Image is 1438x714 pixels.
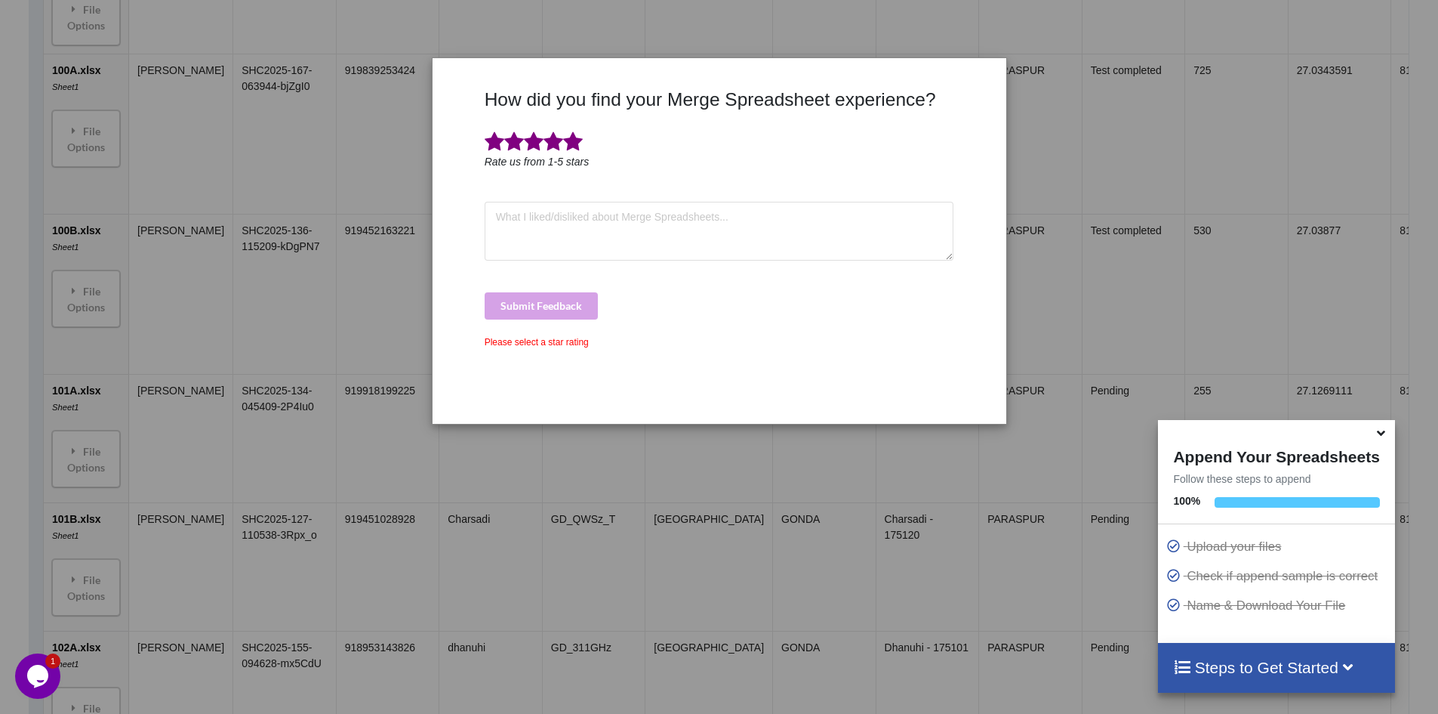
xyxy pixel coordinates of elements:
[15,654,63,699] iframe: chat widget
[485,88,954,110] h3: How did you find your Merge Spreadsheet experience?
[1165,596,1390,615] p: Name & Download Your File
[1158,471,1394,487] p: Follow these steps to append
[1158,444,1394,466] h4: Append Your Spreadsheets
[485,156,590,168] i: Rate us from 1-5 stars
[1173,658,1379,677] h4: Steps to Get Started
[1165,537,1390,556] p: Upload your files
[1173,495,1200,507] b: 100 %
[485,335,954,349] div: Please select a star rating
[1165,567,1390,586] p: Check if append sample is correct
